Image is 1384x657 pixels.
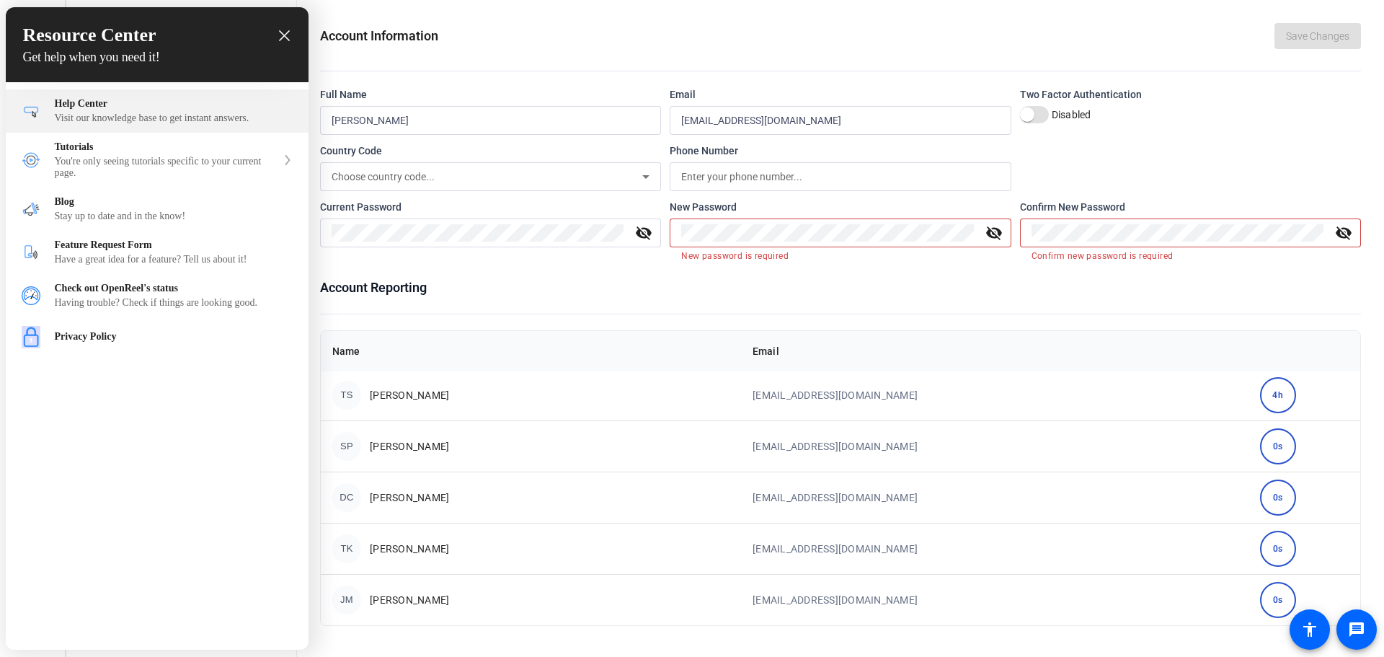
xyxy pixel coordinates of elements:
div: Help Center [6,89,309,133]
img: module icon [22,102,40,120]
div: Having trouble? Check if things are looking good. [55,297,293,309]
h4: Get help when you need it! [23,50,291,65]
div: Feature Request Form [55,239,293,251]
img: module icon [22,286,40,305]
div: Help Center [55,98,293,110]
div: Blog [55,196,293,208]
svg: expand [283,155,292,165]
div: Tutorials [55,141,277,153]
div: Check out OpenReel's status [6,274,309,317]
img: module icon [22,151,40,169]
div: Check out OpenReel's status [55,283,293,294]
h3: Resource Center [23,25,291,46]
div: Stay up to date and in the know! [55,211,293,222]
img: module icon [22,326,40,348]
div: Feature Request Form [6,231,309,274]
div: Blog [6,188,309,231]
div: Have a great idea for a feature? Tell us about it! [55,254,293,265]
div: Visit our knowledge base to get instant answers. [55,113,293,124]
img: module icon [22,243,40,262]
div: Privacy Policy [6,317,309,357]
div: Privacy Policy [55,331,293,343]
div: entering resource center home [6,82,309,357]
div: Resource center home modules [6,82,309,357]
img: module icon [22,200,40,219]
div: Tutorials [6,133,309,188]
div: close resource center [278,29,291,43]
div: You're only seeing tutorials specific to your current page. [55,156,277,179]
